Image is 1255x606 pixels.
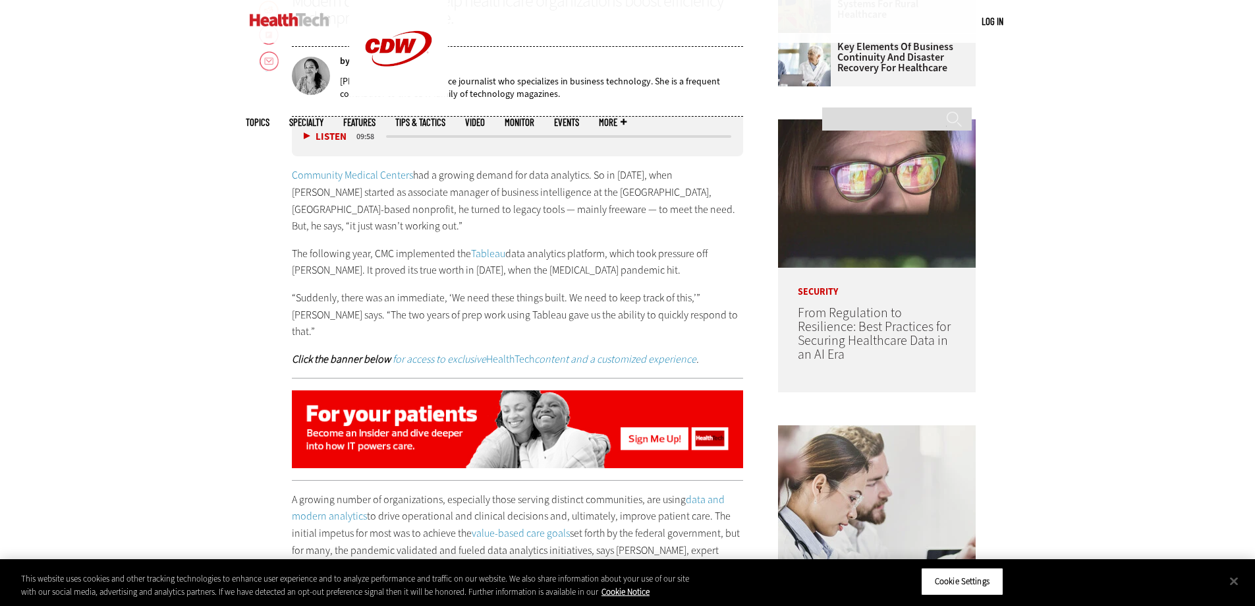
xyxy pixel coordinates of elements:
[982,15,1003,28] div: User menu
[292,289,744,340] p: “Suddenly, there was an immediate, ‘We need these things built. We need to keep track of this,’” ...
[778,119,976,268] img: woman wearing glasses looking at healthcare data on screen
[292,167,744,234] p: had a growing demand for data analytics. So in [DATE], when [PERSON_NAME] started as associate ma...
[798,304,951,363] a: From Regulation to Resilience: Best Practices for Securing Healthcare Data in an AI Era
[292,245,744,279] p: The following year, CMC implemented the data analytics platform, which took pressure off [PERSON_...
[292,352,391,366] strong: Click the banner below
[250,13,329,26] img: Home
[778,268,976,297] p: Security
[601,586,650,597] a: More information about your privacy
[292,168,413,182] a: Community Medical Centers
[349,87,448,101] a: CDW
[534,352,696,366] a: content and a customized experience
[471,247,505,260] a: Tableau
[599,117,627,127] span: More
[292,491,744,576] p: A growing number of organizations, especially those serving distinct communities, are using to dr...
[393,352,486,366] a: for access to exclusive
[921,568,1003,595] button: Cookie Settings
[472,526,570,540] a: value-based care goals
[534,352,699,366] em: .
[505,117,534,127] a: MonITor
[1219,566,1248,595] button: Close
[343,117,376,127] a: Features
[289,117,323,127] span: Specialty
[486,352,534,366] a: HealthTech
[395,117,445,127] a: Tips & Tactics
[554,117,579,127] a: Events
[21,572,690,598] div: This website uses cookies and other tracking technologies to enhance user experience and to analy...
[982,15,1003,27] a: Log in
[246,117,269,127] span: Topics
[465,117,485,127] a: Video
[292,390,744,468] img: patient-centered care
[778,425,976,574] img: medical researchers look at data on desktop monitor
